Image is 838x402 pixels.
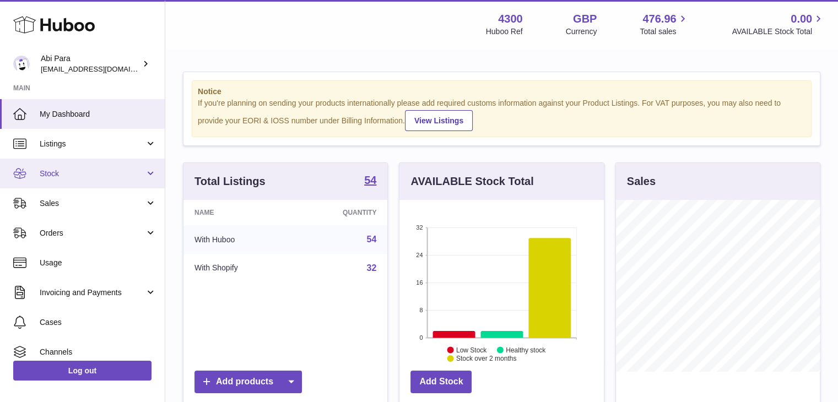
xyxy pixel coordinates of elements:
[183,225,294,254] td: With Huboo
[640,12,689,37] a: 476.96 Total sales
[627,174,656,189] h3: Sales
[183,200,294,225] th: Name
[642,12,676,26] span: 476.96
[41,53,140,74] div: Abi Para
[367,235,377,244] a: 54
[40,109,156,119] span: My Dashboard
[566,26,597,37] div: Currency
[498,12,523,26] strong: 4300
[732,12,825,37] a: 0.00 AVAILABLE Stock Total
[40,139,145,149] span: Listings
[198,98,805,131] div: If you're planning on sending your products internationally please add required customs informati...
[40,228,145,238] span: Orders
[791,12,812,26] span: 0.00
[40,258,156,268] span: Usage
[420,334,423,341] text: 0
[405,110,473,131] a: View Listings
[13,56,30,72] img: Abi@mifo.co.uk
[41,64,162,73] span: [EMAIL_ADDRESS][DOMAIN_NAME]
[40,317,156,328] span: Cases
[486,26,523,37] div: Huboo Ref
[364,175,376,186] strong: 54
[40,287,145,298] span: Invoicing and Payments
[183,254,294,283] td: With Shopify
[40,198,145,209] span: Sales
[367,263,377,273] a: 32
[417,224,423,231] text: 32
[198,86,805,97] strong: Notice
[732,26,825,37] span: AVAILABLE Stock Total
[194,371,302,393] a: Add products
[640,26,689,37] span: Total sales
[13,361,152,381] a: Log out
[194,174,266,189] h3: Total Listings
[417,279,423,286] text: 16
[573,12,597,26] strong: GBP
[40,347,156,357] span: Channels
[456,355,516,362] text: Stock over 2 months
[410,174,533,189] h3: AVAILABLE Stock Total
[40,169,145,179] span: Stock
[420,307,423,313] text: 8
[456,346,487,354] text: Low Stock
[506,346,546,354] text: Healthy stock
[417,252,423,258] text: 24
[294,200,388,225] th: Quantity
[410,371,472,393] a: Add Stock
[364,175,376,188] a: 54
